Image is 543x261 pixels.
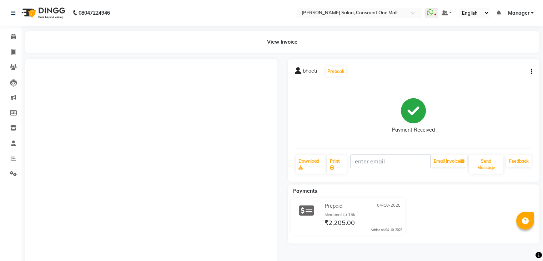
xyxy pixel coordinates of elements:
[377,202,401,210] span: 04-10-2025
[508,9,529,17] span: Manager
[325,218,355,228] span: ₹2,205.00
[303,67,317,77] span: bhaeti
[469,155,503,174] button: Send Message
[79,3,110,23] b: 08047224946
[25,31,539,53] div: View Invoice
[327,155,347,174] a: Print
[371,227,402,232] div: Added on 04-10-2025
[296,155,326,174] a: Download
[431,155,467,167] button: Email Invoice
[18,3,67,23] img: logo
[392,126,435,134] div: Payment Received
[325,202,342,210] span: Prepaid
[506,155,532,167] a: Feedback
[325,212,402,218] div: Membership 15k
[326,67,346,77] button: Prebook
[293,188,317,194] span: Payments
[350,154,431,168] input: enter email
[513,232,536,254] iframe: chat widget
